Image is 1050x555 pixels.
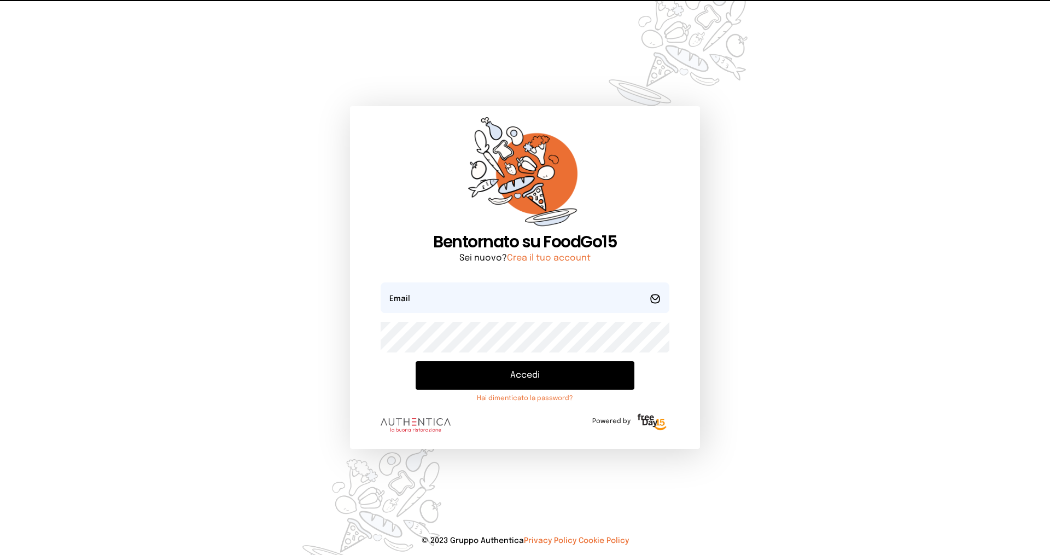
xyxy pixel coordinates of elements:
[381,232,669,252] h1: Bentornato su FoodGo15
[524,537,576,545] a: Privacy Policy
[381,418,451,432] img: logo.8f33a47.png
[416,361,634,390] button: Accedi
[17,535,1032,546] p: © 2023 Gruppo Authentica
[416,394,634,403] a: Hai dimenticato la password?
[579,537,629,545] a: Cookie Policy
[381,252,669,265] p: Sei nuovo?
[635,412,669,433] img: logo-freeday.3e08031.png
[507,253,591,263] a: Crea il tuo account
[592,417,631,426] span: Powered by
[468,117,582,233] img: sticker-orange.65babaf.png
